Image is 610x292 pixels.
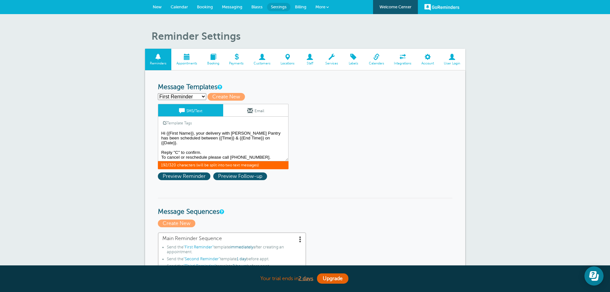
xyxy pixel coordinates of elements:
a: Appointments [171,49,202,70]
a: Account [417,49,439,70]
span: Main Reminder Sequence [162,236,302,242]
span: Calendar [171,4,188,9]
li: Send the template before appt. [167,264,302,271]
iframe: Resource center [584,266,604,286]
a: Services [320,49,343,70]
a: User Login [439,49,465,70]
a: Calendars [364,49,389,70]
a: 2 days [298,276,313,281]
span: More [315,4,325,9]
a: Upgrade [317,273,348,284]
span: immediately [230,245,253,249]
h1: Reminder Settings [151,30,465,42]
span: Customers [252,62,272,65]
span: Booking [197,4,213,9]
a: SMS/Text [158,104,223,116]
span: Booking [205,62,221,65]
a: Create New [207,94,248,100]
span: Create New [207,93,245,101]
div: Your trial ends in . [145,272,465,286]
a: Integrations [389,49,417,70]
span: Labels [346,62,361,65]
span: Blasts [251,4,263,9]
a: Staff [299,49,320,70]
span: Services [323,62,340,65]
a: Create New [158,221,197,226]
span: Calendars [367,62,386,65]
span: Preview Follow-up [213,172,267,180]
a: Labels [343,49,364,70]
li: Send the template before appt. [167,257,302,264]
span: Preview Reminder [158,172,210,180]
a: Email [223,104,288,116]
span: "Third Reminder" [183,264,216,268]
span: Billing [295,4,306,9]
span: Integrations [392,62,413,65]
span: Locations [279,62,297,65]
span: Reminders [148,62,168,65]
h3: Message Sequences [158,198,452,216]
span: Messaging [222,4,242,9]
span: Account [420,62,436,65]
span: 192/320 characters (will be split into two text messages) [158,161,289,169]
span: 1 day [237,257,246,261]
span: User Login [442,62,462,65]
a: Preview Reminder [158,173,213,179]
span: "First Reminder" [183,245,214,249]
li: Send the template after creating an appointment. [167,245,302,257]
span: Appointments [175,62,199,65]
a: Locations [276,49,300,70]
span: Staff [303,62,317,65]
a: Payments [224,49,249,70]
a: Message Sequences allow you to setup multiple reminder schedules that can use different Message T... [219,210,223,214]
span: Payments [227,62,246,65]
a: Template Tags [158,117,197,129]
a: Customers [249,49,276,70]
a: Booking [202,49,224,70]
span: New [153,4,162,9]
a: This is the wording for your reminder and follow-up messages. You can create multiple templates i... [217,85,221,89]
a: Preview Follow-up [213,173,269,179]
h3: Message Templates [158,83,452,91]
span: 2 hours [232,264,247,268]
span: Settings [271,4,287,9]
textarea: Hi {{First Name}}, your delivery with [PERSON_NAME] Pantry has been scheduled between {{Time}} & ... [158,129,289,161]
span: Create New [158,220,195,227]
a: Main Reminder Sequence Send the"First Reminder"templateimmediatelyafter creating an appointment.S... [158,232,306,274]
span: "Second Reminder" [183,257,220,261]
a: Settings [267,3,290,11]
